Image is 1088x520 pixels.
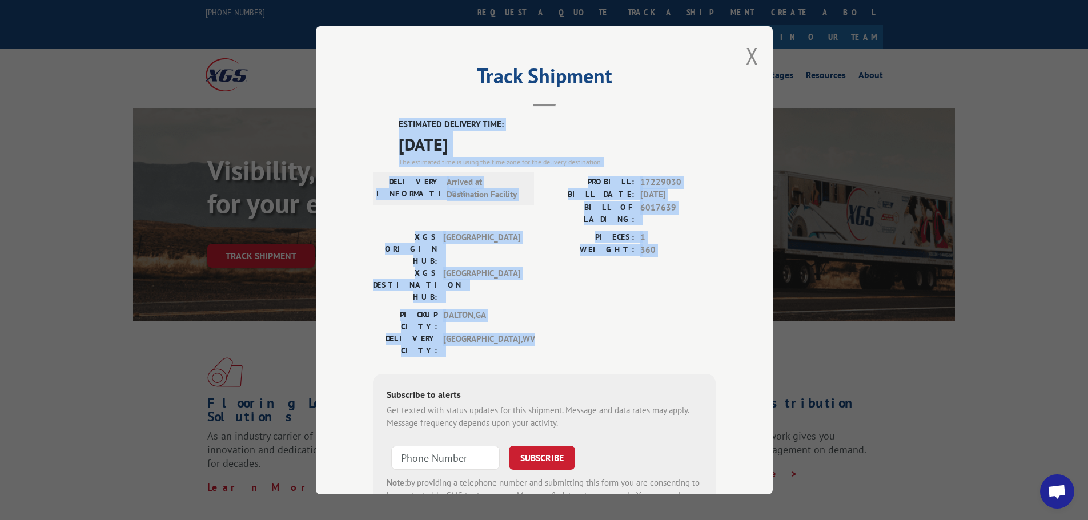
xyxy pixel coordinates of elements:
[443,231,520,267] span: [GEOGRAPHIC_DATA]
[443,308,520,332] span: DALTON , GA
[373,231,437,267] label: XGS ORIGIN HUB:
[376,175,441,201] label: DELIVERY INFORMATION:
[387,387,702,404] div: Subscribe to alerts
[443,267,520,303] span: [GEOGRAPHIC_DATA]
[1040,474,1074,509] div: Open chat
[387,404,702,429] div: Get texted with status updates for this shipment. Message and data rates may apply. Message frequ...
[373,308,437,332] label: PICKUP CITY:
[544,231,635,244] label: PIECES:
[373,332,437,356] label: DELIVERY CITY:
[544,188,635,201] label: BILL DATE:
[509,445,575,469] button: SUBSCRIBE
[373,68,716,90] h2: Track Shipment
[640,201,716,225] span: 6017639
[399,118,716,131] label: ESTIMATED DELIVERY TIME:
[640,244,716,257] span: 360
[746,41,758,71] button: Close modal
[399,131,716,156] span: [DATE]
[544,175,635,188] label: PROBILL:
[447,175,524,201] span: Arrived at Destination Facility
[387,477,407,487] strong: Note:
[373,267,437,303] label: XGS DESTINATION HUB:
[399,156,716,167] div: The estimated time is using the time zone for the delivery destination.
[640,175,716,188] span: 17229030
[443,332,520,356] span: [GEOGRAPHIC_DATA] , WV
[640,231,716,244] span: 1
[544,244,635,257] label: WEIGHT:
[640,188,716,201] span: [DATE]
[544,201,635,225] label: BILL OF LADING:
[391,445,500,469] input: Phone Number
[387,476,702,515] div: by providing a telephone number and submitting this form you are consenting to be contacted by SM...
